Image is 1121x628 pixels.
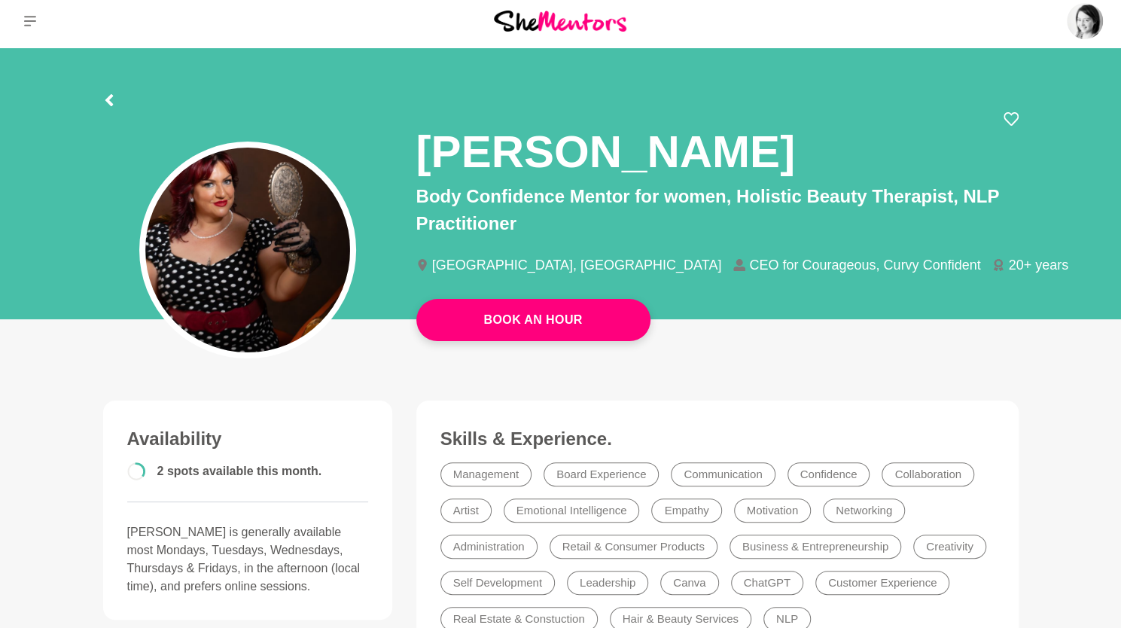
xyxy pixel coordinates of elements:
[416,123,795,180] h1: [PERSON_NAME]
[127,428,368,450] h3: Availability
[157,465,322,477] span: 2 spots available this month.
[733,258,992,272] li: CEO for Courageous, Curvy Confident
[992,258,1080,272] li: 20+ years
[494,11,626,31] img: She Mentors Logo
[416,258,734,272] li: [GEOGRAPHIC_DATA], [GEOGRAPHIC_DATA]
[416,299,650,341] a: Book An Hour
[1067,3,1103,39] img: Kara Tieman
[416,183,1019,237] p: Body Confidence Mentor for women, Holistic Beauty Therapist, NLP Practitioner
[440,428,995,450] h3: Skills & Experience.
[127,523,368,596] p: [PERSON_NAME] is generally available most Mondays, Tuesdays, Wednesdays, Thursdays & Fridays, in ...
